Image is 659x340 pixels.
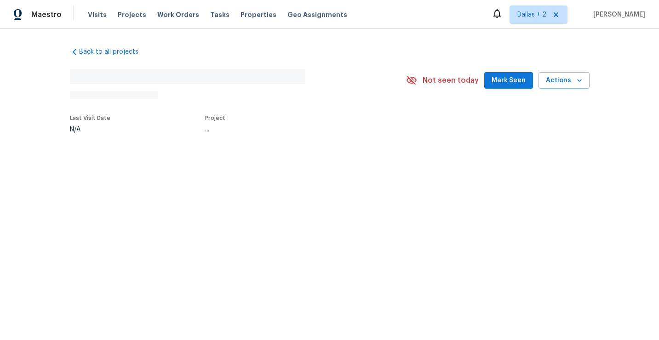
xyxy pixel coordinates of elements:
span: Mark Seen [492,75,526,86]
span: Last Visit Date [70,115,110,121]
button: Actions [539,72,590,89]
span: Tasks [210,11,229,18]
button: Mark Seen [484,72,533,89]
span: Maestro [31,10,62,19]
span: Project [205,115,225,121]
span: [PERSON_NAME] [590,10,645,19]
span: Not seen today [423,76,479,85]
a: Back to all projects [70,47,158,57]
span: Actions [546,75,582,86]
div: ... [205,126,382,133]
div: N/A [70,126,110,133]
span: Dallas + 2 [517,10,546,19]
span: Properties [241,10,276,19]
span: Visits [88,10,107,19]
span: Work Orders [157,10,199,19]
span: Projects [118,10,146,19]
span: Geo Assignments [287,10,347,19]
